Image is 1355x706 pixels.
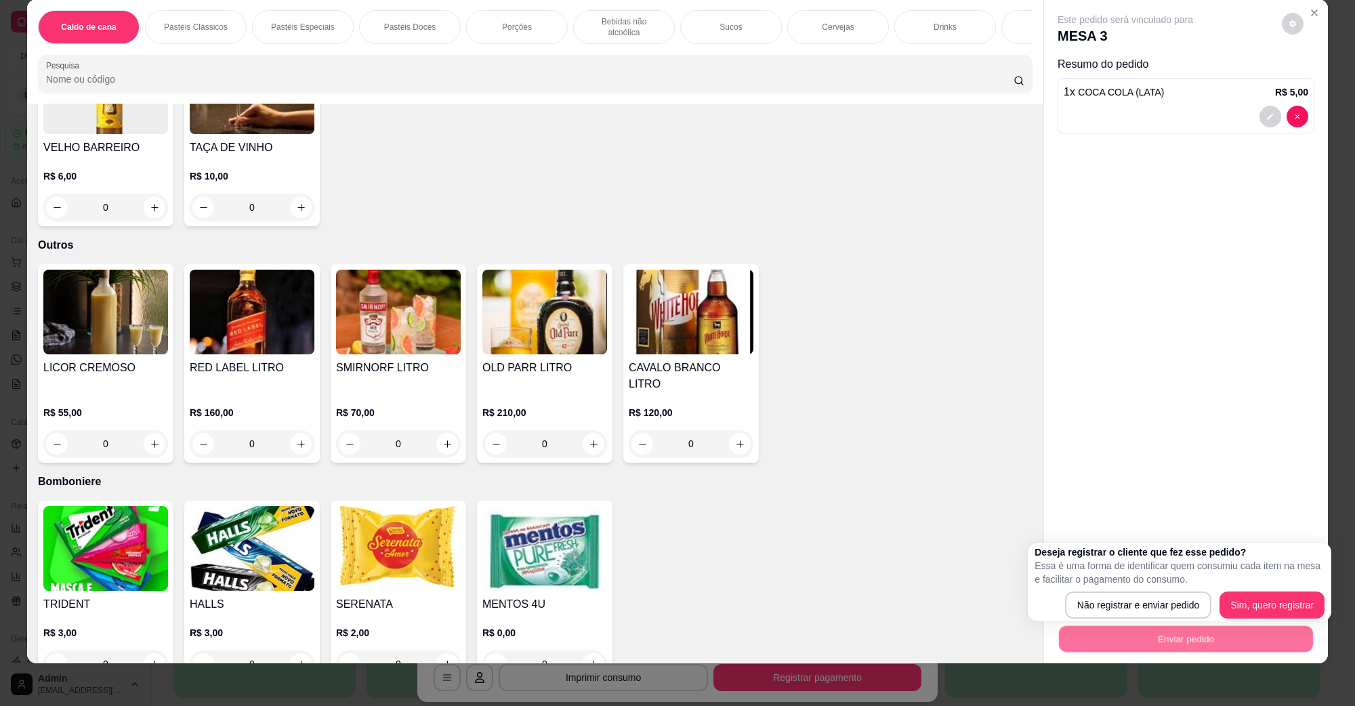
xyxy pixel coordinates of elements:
[585,16,663,38] p: Bebidas não alcoólica
[192,196,214,218] button: decrease-product-quantity
[336,626,461,640] p: R$ 2,00
[336,360,461,376] h4: SMIRNORF LITRO
[43,626,168,640] p: R$ 3,00
[46,60,84,71] label: Pesquisa
[46,653,68,675] button: decrease-product-quantity
[1064,84,1164,100] p: 1 x
[43,169,168,183] p: R$ 6,00
[1078,87,1164,98] span: COCA COLA (LATA)
[1065,591,1212,619] button: Não registrar e enviar pedido
[290,433,312,455] button: increase-product-quantity
[144,433,165,455] button: increase-product-quantity
[482,596,607,612] h4: MENTOS 4U
[1058,13,1193,26] p: Este pedido será vinculado para
[934,22,957,33] p: Drinks
[38,474,1033,490] p: Bomboniere
[822,22,854,33] p: Cervejas
[61,22,116,33] p: Caldo de cana
[1219,591,1325,619] button: Sim, quero registrar
[629,360,753,392] h4: CAVALO BRANCO LITRO
[190,140,314,156] h4: TAÇA DE VINHO
[271,22,335,33] p: Pastéis Especiais
[190,169,314,183] p: R$ 10,00
[190,360,314,376] h4: RED LABEL LITRO
[629,270,753,354] img: product-image
[144,196,165,218] button: increase-product-quantity
[339,653,360,675] button: decrease-product-quantity
[1304,2,1325,24] button: Close
[1287,106,1308,127] button: decrease-product-quantity
[1058,26,1193,45] p: MESA 3
[583,653,604,675] button: increase-product-quantity
[43,596,168,612] h4: TRIDENT
[43,270,168,354] img: product-image
[1059,625,1313,652] button: Enviar pedido
[336,270,461,354] img: product-image
[46,72,1014,86] input: Pesquisa
[290,196,312,218] button: increase-product-quantity
[190,506,314,591] img: product-image
[164,22,228,33] p: Pastéis Clássicos
[336,406,461,419] p: R$ 70,00
[43,406,168,419] p: R$ 55,00
[482,626,607,640] p: R$ 0,00
[729,433,751,455] button: increase-product-quantity
[38,237,1033,253] p: Outros
[190,270,314,354] img: product-image
[290,653,312,675] button: increase-product-quantity
[629,406,753,419] p: R$ 120,00
[631,433,653,455] button: decrease-product-quantity
[482,270,607,354] img: product-image
[43,360,168,376] h4: LICOR CREMOSO
[1259,106,1281,127] button: decrease-product-quantity
[436,433,458,455] button: increase-product-quantity
[482,506,607,591] img: product-image
[336,506,461,591] img: product-image
[46,196,68,218] button: decrease-product-quantity
[1035,545,1325,559] h2: Deseja registrar o cliente que fez esse pedido?
[190,596,314,612] h4: HALLS
[1275,85,1308,99] p: R$ 5,00
[190,626,314,640] p: R$ 3,00
[43,140,168,156] h4: VELHO BARREIRO
[339,433,360,455] button: decrease-product-quantity
[482,360,607,376] h4: OLD PARR LITRO
[1035,559,1325,586] p: Essa é uma forma de identificar quem consumiu cada item na mesa e facilitar o pagamento do consumo.
[43,506,168,591] img: product-image
[144,653,165,675] button: increase-product-quantity
[583,433,604,455] button: increase-product-quantity
[1282,13,1304,35] button: decrease-product-quantity
[192,433,214,455] button: decrease-product-quantity
[720,22,742,33] p: Sucos
[46,433,68,455] button: decrease-product-quantity
[502,22,532,33] p: Porções
[485,433,507,455] button: decrease-product-quantity
[1058,56,1314,72] p: Resumo do pedido
[336,596,461,612] h4: SERENATA
[482,406,607,419] p: R$ 210,00
[192,653,214,675] button: decrease-product-quantity
[485,653,507,675] button: decrease-product-quantity
[384,22,436,33] p: Pastéis Doces
[190,406,314,419] p: R$ 160,00
[436,653,458,675] button: increase-product-quantity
